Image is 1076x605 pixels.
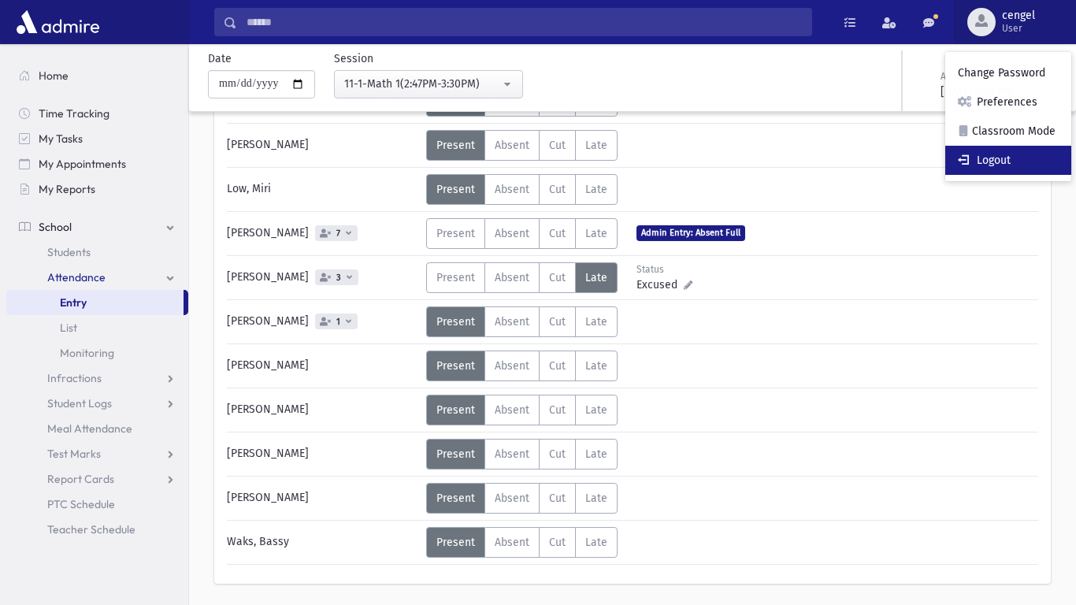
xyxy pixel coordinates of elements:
[436,139,475,152] span: Present
[6,517,188,542] a: Teacher Schedule
[6,492,188,517] a: PTC Schedule
[941,69,1054,84] div: Attendance Taken
[237,8,811,36] input: Search
[333,317,343,327] span: 1
[585,315,607,328] span: Late
[549,403,566,417] span: Cut
[47,245,91,259] span: Students
[39,220,72,234] span: School
[945,146,1071,175] a: Logout
[549,183,566,196] span: Cut
[436,447,475,461] span: Present
[436,359,475,373] span: Present
[426,218,618,249] div: AttTypes
[495,183,529,196] span: Absent
[585,359,607,373] span: Late
[6,290,184,315] a: Entry
[39,69,69,83] span: Home
[426,527,618,558] div: AttTypes
[219,174,426,205] div: Low, Miri
[47,447,101,461] span: Test Marks
[6,466,188,492] a: Report Cards
[47,497,115,511] span: PTC Schedule
[585,492,607,505] span: Late
[6,126,188,151] a: My Tasks
[436,183,475,196] span: Present
[6,63,188,88] a: Home
[6,441,188,466] a: Test Marks
[636,262,707,277] div: Status
[426,351,618,381] div: AttTypes
[636,277,684,293] span: Excused
[219,306,426,337] div: [PERSON_NAME]
[436,315,475,328] span: Present
[426,439,618,470] div: AttTypes
[549,536,566,549] span: Cut
[495,536,529,549] span: Absent
[47,396,112,410] span: Student Logs
[60,346,114,360] span: Monitoring
[549,139,566,152] span: Cut
[6,265,188,290] a: Attendance
[426,130,618,161] div: AttTypes
[344,76,500,92] div: 11-1-Math 1(2:47PM-3:30PM)
[219,130,426,161] div: [PERSON_NAME]
[549,227,566,240] span: Cut
[6,366,188,391] a: Infractions
[549,315,566,328] span: Cut
[219,395,426,425] div: [PERSON_NAME]
[436,492,475,505] span: Present
[636,225,745,240] span: Admin Entry: Absent Full
[585,536,607,549] span: Late
[39,132,83,146] span: My Tasks
[219,527,426,558] div: Waks, Bassy
[1002,22,1035,35] span: User
[436,271,475,284] span: Present
[495,139,529,152] span: Absent
[436,536,475,549] span: Present
[47,522,135,536] span: Teacher Schedule
[495,359,529,373] span: Absent
[219,483,426,514] div: [PERSON_NAME]
[39,157,126,171] span: My Appointments
[334,50,373,67] label: Session
[585,271,607,284] span: Late
[13,6,103,38] img: AdmirePro
[941,84,1054,100] div: [DATE] 3:22 PM
[60,321,77,335] span: List
[208,50,232,67] label: Date
[47,371,102,385] span: Infractions
[549,271,566,284] span: Cut
[585,227,607,240] span: Late
[219,262,426,293] div: [PERSON_NAME]
[6,391,188,416] a: Student Logs
[333,273,344,283] span: 3
[426,174,618,205] div: AttTypes
[219,218,426,249] div: [PERSON_NAME]
[47,270,106,284] span: Attendance
[495,403,529,417] span: Absent
[6,416,188,441] a: Meal Attendance
[426,395,618,425] div: AttTypes
[6,101,188,126] a: Time Tracking
[333,228,343,239] span: 7
[219,439,426,470] div: [PERSON_NAME]
[436,403,475,417] span: Present
[945,117,1071,146] a: Classroom Mode
[47,472,114,486] span: Report Cards
[426,262,618,293] div: AttTypes
[945,87,1071,117] a: Preferences
[585,139,607,152] span: Late
[39,182,95,196] span: My Reports
[585,183,607,196] span: Late
[1002,9,1035,22] span: cengel
[219,351,426,381] div: [PERSON_NAME]
[436,227,475,240] span: Present
[549,359,566,373] span: Cut
[495,315,529,328] span: Absent
[945,58,1071,87] a: Change Password
[39,106,109,121] span: Time Tracking
[60,295,87,310] span: Entry
[334,70,523,98] button: 11-1-Math 1(2:47PM-3:30PM)
[495,227,529,240] span: Absent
